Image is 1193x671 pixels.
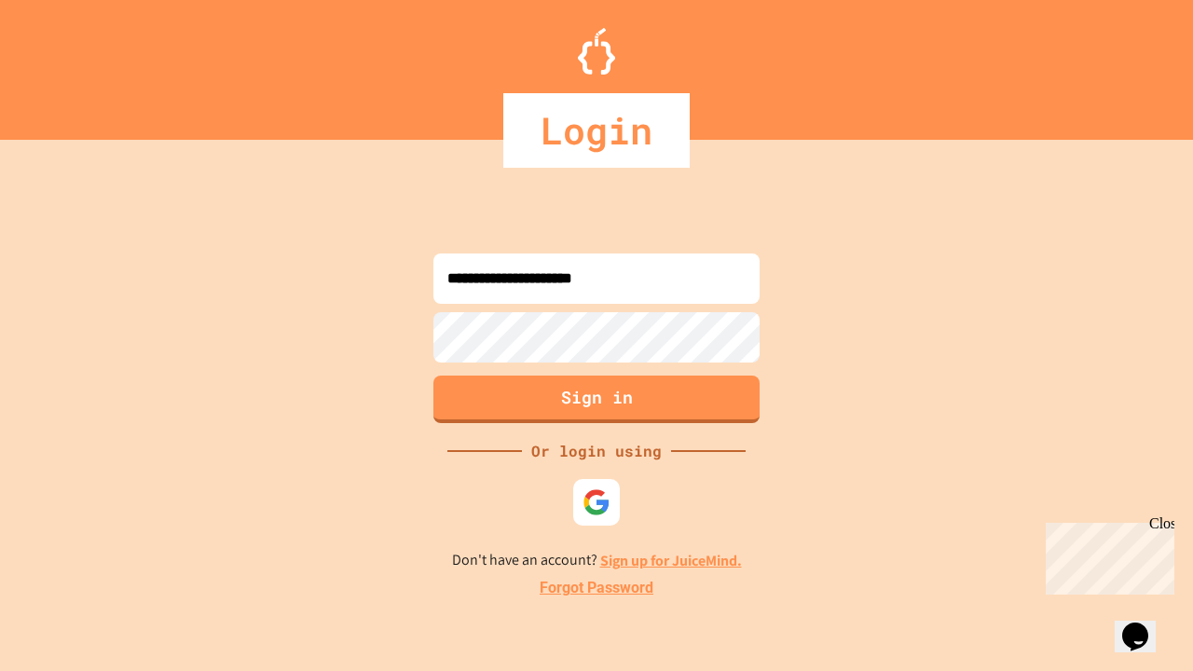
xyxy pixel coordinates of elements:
p: Don't have an account? [452,549,742,572]
a: Forgot Password [540,577,653,599]
div: Or login using [522,440,671,462]
a: Sign up for JuiceMind. [600,551,742,570]
iframe: chat widget [1115,596,1174,652]
img: google-icon.svg [583,488,610,516]
div: Login [503,93,690,168]
div: Chat with us now!Close [7,7,129,118]
img: Logo.svg [578,28,615,75]
button: Sign in [433,376,760,423]
iframe: chat widget [1038,515,1174,595]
